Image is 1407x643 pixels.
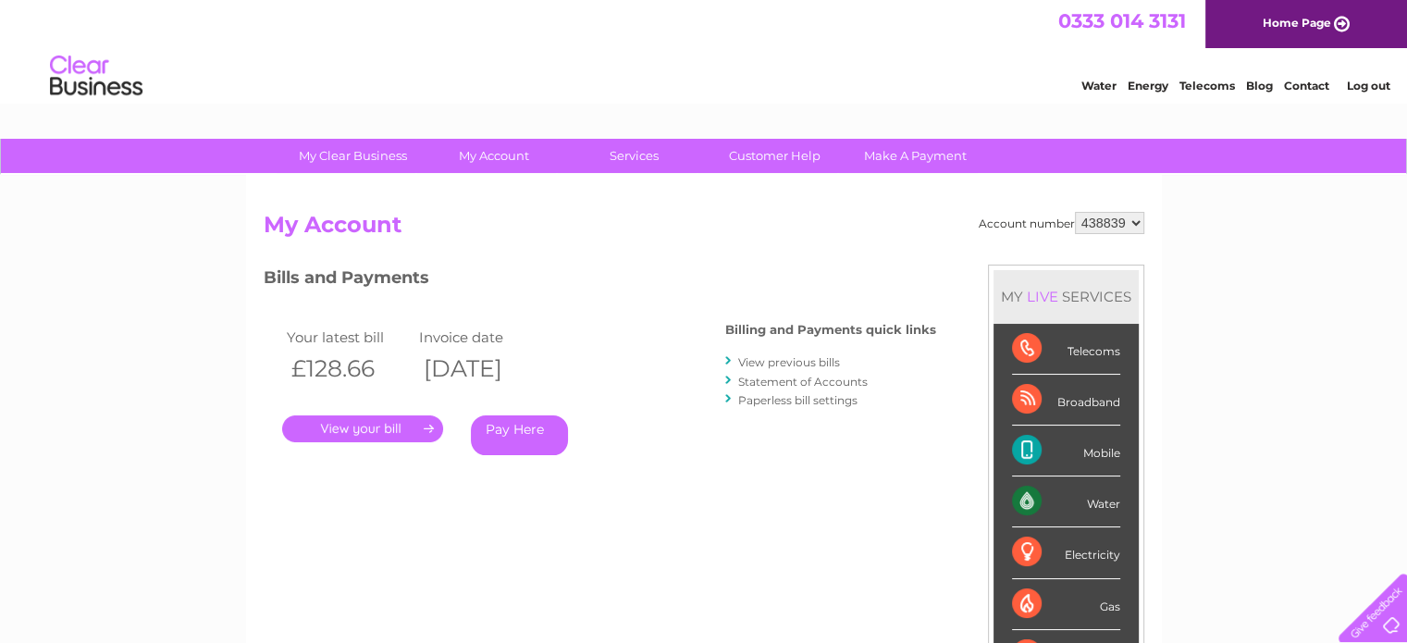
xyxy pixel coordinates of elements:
th: [DATE] [414,350,548,388]
a: My Account [417,139,570,173]
div: MY SERVICES [994,270,1139,323]
div: Electricity [1012,527,1120,578]
a: . [282,415,443,442]
div: Water [1012,476,1120,527]
div: Broadband [1012,375,1120,426]
a: Log out [1346,79,1389,93]
a: Telecoms [1179,79,1235,93]
div: Gas [1012,579,1120,630]
a: View previous bills [738,355,840,369]
h3: Bills and Payments [264,265,936,297]
th: £128.66 [282,350,415,388]
div: LIVE [1023,288,1062,305]
a: Blog [1246,79,1273,93]
td: Invoice date [414,325,548,350]
a: Services [558,139,710,173]
a: Water [1081,79,1117,93]
h2: My Account [264,212,1144,247]
a: Make A Payment [839,139,992,173]
a: 0333 014 3131 [1058,9,1186,32]
a: Customer Help [698,139,851,173]
a: Statement of Accounts [738,375,868,389]
div: Mobile [1012,426,1120,476]
div: Account number [979,212,1144,234]
a: Paperless bill settings [738,393,858,407]
a: Energy [1128,79,1168,93]
td: Your latest bill [282,325,415,350]
div: Clear Business is a trading name of Verastar Limited (registered in [GEOGRAPHIC_DATA] No. 3667643... [267,10,1142,90]
div: Telecoms [1012,324,1120,375]
img: logo.png [49,48,143,105]
a: Pay Here [471,415,568,455]
h4: Billing and Payments quick links [725,323,936,337]
a: My Clear Business [277,139,429,173]
a: Contact [1284,79,1329,93]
